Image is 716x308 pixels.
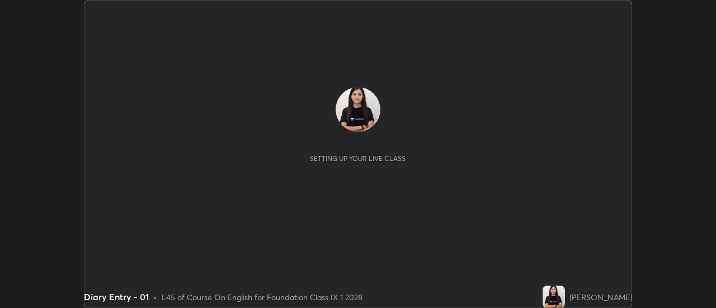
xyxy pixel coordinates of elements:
[336,87,380,132] img: e6b5cdc77f1246098bb26dacd87241fc.jpg
[543,286,565,308] img: e6b5cdc77f1246098bb26dacd87241fc.jpg
[84,290,149,304] div: Diary Entry - 01
[569,291,632,303] div: [PERSON_NAME]
[310,154,406,163] div: Setting up your live class
[162,291,362,303] div: L45 of Course On English for Foundation Class IX 1 2028
[153,291,157,303] div: •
